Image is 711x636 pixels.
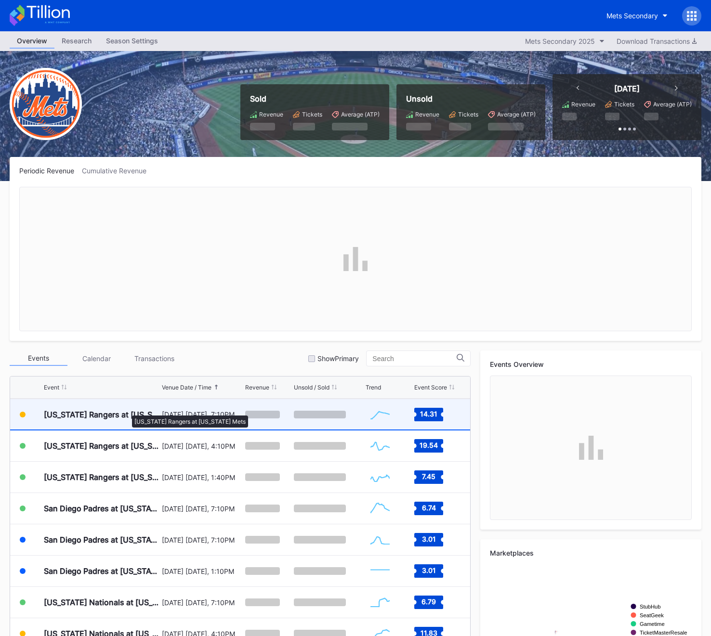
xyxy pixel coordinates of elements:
div: Venue Date / Time [162,384,211,391]
a: Overview [10,34,54,49]
div: Calendar [67,351,125,366]
input: Search [372,355,457,363]
div: San Diego Padres at [US_STATE] Mets [44,504,159,513]
div: Revenue [259,111,283,118]
button: Mets Secondary 2025 [520,35,609,48]
text: 3.01 [422,566,436,574]
text: 7.45 [422,472,435,480]
div: San Diego Padres at [US_STATE] Mets [44,535,159,545]
svg: Chart title [366,402,395,427]
text: 6.74 [422,504,436,512]
div: Unsold / Sold [294,384,329,391]
div: Sold [250,94,380,104]
div: [DATE] [DATE], 7:10PM [162,410,243,418]
div: [US_STATE] Rangers at [US_STATE] Mets (Mets Alumni Classic/Mrs. Met Taxicab [GEOGRAPHIC_DATA] Giv... [44,441,159,451]
button: Download Transactions [612,35,701,48]
div: [US_STATE] Nationals at [US_STATE] Mets (Pop-Up Home Run Apple Giveaway) [44,597,159,607]
img: New-York-Mets-Transparent.png [10,68,82,140]
button: Mets Secondary [599,7,675,25]
div: Revenue [415,111,439,118]
div: Average (ATP) [653,101,692,108]
a: Research [54,34,99,49]
div: [DATE] [DATE], 1:40PM [162,473,243,481]
svg: Chart title [366,590,395,614]
div: [DATE] [DATE], 7:10PM [162,536,243,544]
div: [DATE] [DATE], 4:10PM [162,442,243,450]
div: Average (ATP) [341,111,380,118]
div: Events Overview [490,360,692,368]
div: Event Score [414,384,447,391]
svg: Chart title [366,465,395,489]
div: Tickets [302,111,322,118]
text: 6.79 [421,597,436,606]
div: Mets Secondary 2025 [525,37,595,45]
div: [US_STATE] Rangers at [US_STATE] Mets [44,410,159,419]
svg: Chart title [366,496,395,520]
div: [US_STATE] Rangers at [US_STATE] Mets (Kids Color-In Lunchbox Giveaway) [44,472,159,482]
div: Marketplaces [490,549,692,557]
text: StubHub [640,604,661,610]
div: Tickets [614,101,634,108]
div: Show Primary [317,354,359,363]
div: Revenue [571,101,595,108]
div: [DATE] [DATE], 7:10PM [162,505,243,513]
div: [DATE] [DATE], 1:10PM [162,567,243,575]
div: [DATE] [DATE], 7:10PM [162,598,243,607]
div: Unsold [406,94,536,104]
div: Average (ATP) [497,111,536,118]
text: Gametime [640,621,665,627]
text: SeatGeek [640,612,664,618]
div: Event [44,384,59,391]
div: Download Transactions [617,37,697,45]
div: Periodic Revenue [19,167,82,175]
div: Tickets [458,111,478,118]
text: 19.54 [420,441,438,449]
text: TicketMasterResale [640,630,687,636]
a: Season Settings [99,34,165,49]
svg: Chart title [366,528,395,552]
div: Revenue [245,384,269,391]
div: Trend [366,384,381,391]
div: Season Settings [99,34,165,48]
svg: Chart title [366,559,395,583]
div: Transactions [125,351,183,366]
div: Cumulative Revenue [82,167,154,175]
div: Events [10,351,67,366]
text: 3.01 [422,535,436,543]
text: 14.31 [420,409,437,417]
div: San Diego Padres at [US_STATE] Mets [44,566,159,576]
div: Research [54,34,99,48]
svg: Chart title [366,434,395,458]
div: Mets Secondary [606,12,658,20]
div: [DATE] [614,84,640,93]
